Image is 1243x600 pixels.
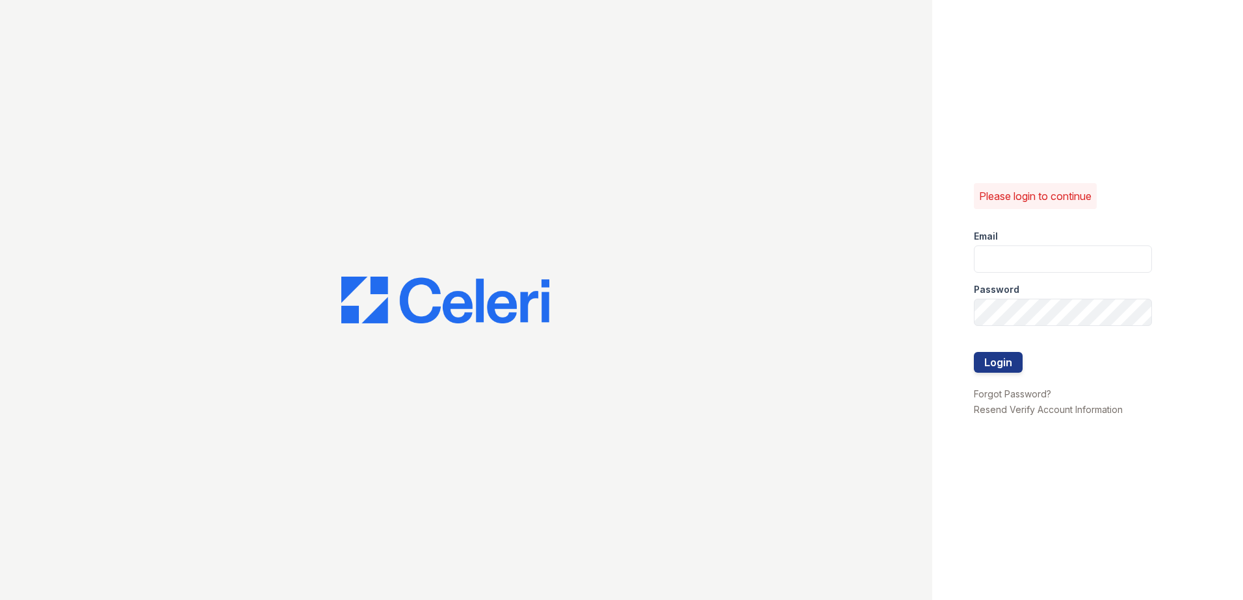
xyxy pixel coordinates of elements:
a: Resend Verify Account Information [974,404,1123,415]
label: Password [974,283,1019,296]
img: CE_Logo_Blue-a8612792a0a2168367f1c8372b55b34899dd931a85d93a1a3d3e32e68fde9ad4.png [341,277,549,323]
p: Please login to continue [979,188,1092,204]
button: Login [974,352,1023,373]
a: Forgot Password? [974,388,1051,399]
label: Email [974,230,998,243]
